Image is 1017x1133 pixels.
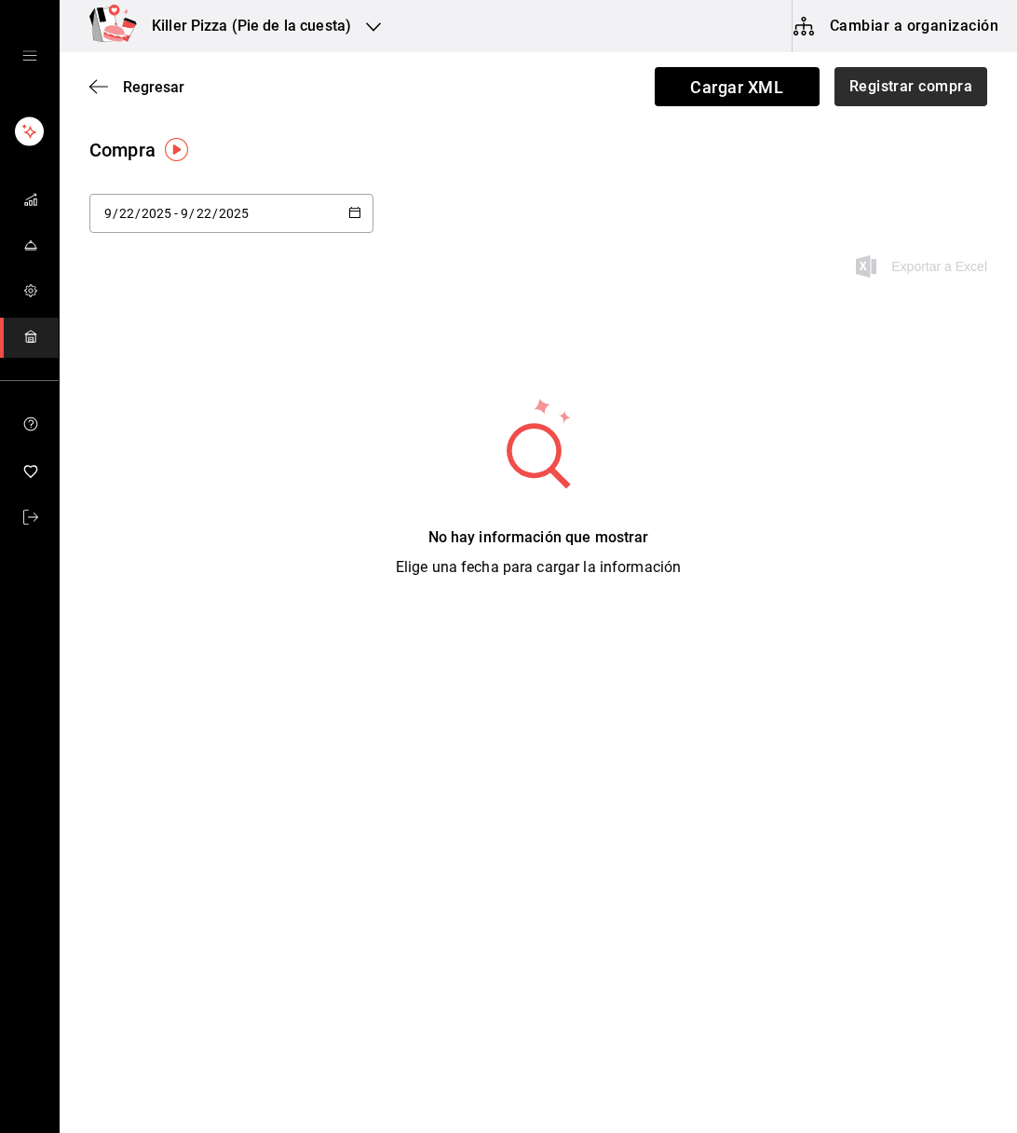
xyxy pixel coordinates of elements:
button: open drawer [22,48,37,63]
span: Elige una fecha para cargar la información [396,558,682,576]
span: / [135,206,141,221]
span: Regresar [123,78,184,96]
div: Compra [89,136,156,164]
span: / [189,206,195,221]
button: Regresar [89,78,184,96]
input: Month [103,206,113,221]
input: Day [196,206,212,221]
span: - [174,206,178,221]
input: Day [118,206,135,221]
img: Tooltip marker [165,138,188,161]
span: Cargar XML [655,67,820,106]
div: No hay información que mostrar [396,526,682,549]
input: Year [218,206,250,221]
span: / [113,206,118,221]
input: Month [180,206,189,221]
h3: Killer Pizza (Pie de la cuesta) [137,15,351,37]
button: Registrar compra [834,67,987,106]
input: Year [141,206,172,221]
span: / [212,206,218,221]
